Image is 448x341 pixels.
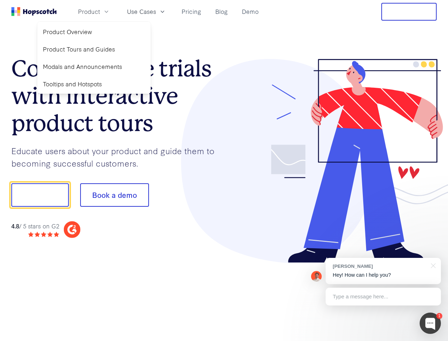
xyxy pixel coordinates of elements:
[74,6,114,17] button: Product
[80,183,149,207] button: Book a demo
[40,59,148,74] a: Modals and Announcements
[127,7,156,16] span: Use Cases
[333,263,427,270] div: [PERSON_NAME]
[179,6,204,17] a: Pricing
[123,6,170,17] button: Use Cases
[11,222,19,230] strong: 4.8
[78,7,100,16] span: Product
[11,145,224,169] p: Educate users about your product and guide them to becoming successful customers.
[311,271,322,282] img: Mark Spera
[40,77,148,91] a: Tooltips and Hotspots
[11,55,224,137] h1: Convert more trials with interactive product tours
[333,271,434,279] p: Hey! How can I help you?
[212,6,231,17] a: Blog
[326,288,441,305] div: Type a message here...
[381,3,437,21] button: Free Trial
[40,42,148,56] a: Product Tours and Guides
[239,6,261,17] a: Demo
[11,7,57,16] a: Home
[11,222,59,231] div: / 5 stars on G2
[40,25,148,39] a: Product Overview
[11,183,69,207] button: Show me!
[436,313,442,319] div: 1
